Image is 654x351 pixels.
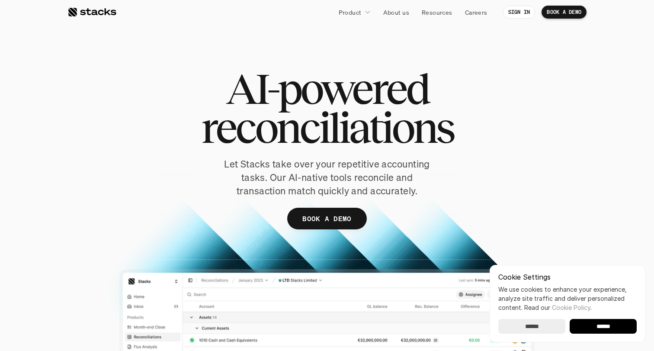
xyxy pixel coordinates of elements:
a: About us [378,4,414,20]
a: SIGN IN [503,6,535,19]
p: About us [383,8,409,17]
a: BOOK A DEMO [542,6,587,19]
a: Privacy Policy [102,165,140,171]
p: Cookie Settings [498,274,637,280]
p: BOOK A DEMO [547,9,581,15]
p: SIGN IN [508,9,530,15]
a: Careers [460,4,493,20]
p: Let Stacks take over your repetitive accounting tasks. Our AI-native tools reconcile and transact... [208,158,446,197]
span: reconciliations [201,108,453,147]
p: Resources [422,8,452,17]
p: BOOK A DEMO [302,213,352,225]
a: Cookie Policy [552,304,590,311]
span: AI-powered [226,69,428,108]
p: Product [339,8,362,17]
span: Read our . [524,304,592,311]
p: Careers [465,8,487,17]
p: We use cookies to enhance your experience, analyze site traffic and deliver personalized content. [498,285,637,312]
a: Resources [417,4,458,20]
a: BOOK A DEMO [287,208,367,229]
